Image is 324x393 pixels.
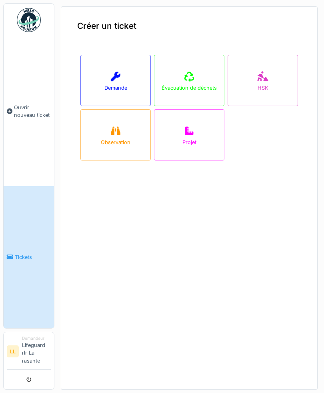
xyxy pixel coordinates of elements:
[258,84,268,92] div: HSK
[14,104,51,119] span: Ouvrir nouveau ticket
[104,84,127,92] div: Demande
[7,335,51,370] a: LL DemandeurLifeguard rlr La rasante
[61,7,317,45] div: Créer un ticket
[101,138,130,146] div: Observation
[162,84,217,92] div: Évacuation de déchets
[22,335,51,341] div: Demandeur
[15,253,51,261] span: Tickets
[182,138,196,146] div: Projet
[7,345,19,357] li: LL
[22,335,51,368] li: Lifeguard rlr La rasante
[4,186,54,328] a: Tickets
[17,8,41,32] img: Badge_color-CXgf-gQk.svg
[4,36,54,186] a: Ouvrir nouveau ticket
